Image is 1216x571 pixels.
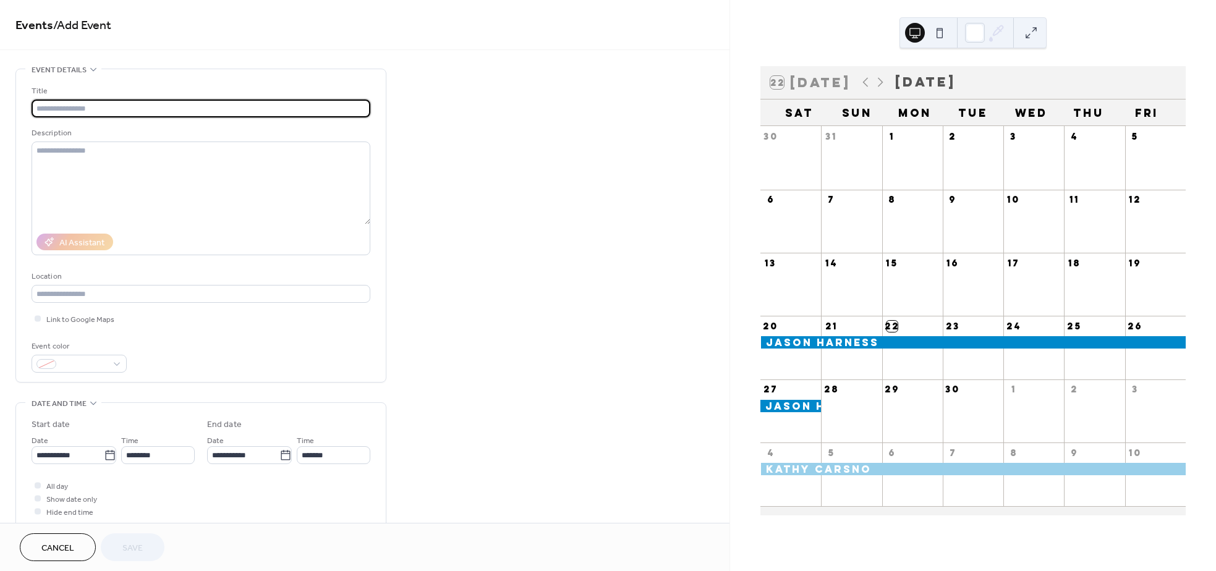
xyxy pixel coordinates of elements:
div: 1 [886,130,898,142]
div: 9 [1069,447,1080,458]
div: Sun [828,99,886,126]
span: / Add Event [53,14,111,38]
div: 22 [886,321,898,332]
div: Event color [32,340,124,353]
div: End date [207,418,242,431]
div: 30 [765,130,776,142]
div: Title [32,85,368,98]
span: Hide end time [46,506,93,519]
div: 19 [1129,257,1141,268]
div: 6 [886,447,898,458]
div: 23 [947,321,958,332]
div: 12 [1129,194,1141,205]
div: 15 [886,257,898,268]
span: Event details [32,64,87,77]
div: 7 [947,447,958,458]
div: 3 [1008,130,1019,142]
span: Link to Google Maps [46,313,114,326]
button: Cancel [20,533,96,561]
div: Kathy Carsno [760,463,1186,475]
div: 2 [1069,384,1080,395]
div: 17 [1008,257,1019,268]
div: 27 [765,384,776,395]
div: 13 [765,257,776,268]
div: 8 [886,194,898,205]
div: 1 [1008,384,1019,395]
span: All day [46,480,68,493]
div: 8 [1008,447,1019,458]
div: 21 [826,321,837,332]
div: [DATE] [895,74,956,91]
div: 6 [765,194,776,205]
div: 10 [1129,447,1141,458]
div: 11 [1069,194,1080,205]
span: Cancel [41,542,74,555]
div: 3 [1129,384,1141,395]
span: Time [297,434,314,447]
span: Show date only [46,493,97,506]
div: 30 [947,384,958,395]
div: Location [32,270,368,283]
div: 5 [1129,130,1141,142]
div: Sat [770,99,828,126]
div: 28 [826,384,837,395]
div: 16 [947,257,958,268]
div: 25 [1069,321,1080,332]
div: 31 [826,130,837,142]
div: Start date [32,418,70,431]
div: 2 [947,130,958,142]
div: 4 [765,447,776,458]
div: 4 [1069,130,1080,142]
span: Time [121,434,138,447]
div: 26 [1129,321,1141,332]
div: Jason Harness [760,400,821,412]
span: Date [207,434,224,447]
div: 18 [1069,257,1080,268]
div: Jason Harness [760,336,1186,349]
div: 29 [886,384,898,395]
div: 24 [1008,321,1019,332]
span: Date [32,434,48,447]
div: Wed [1002,99,1060,126]
span: Date and time [32,397,87,410]
div: Description [32,127,368,140]
div: Mon [886,99,945,126]
div: 5 [826,447,837,458]
div: Thu [1060,99,1118,126]
a: Events [15,14,53,38]
div: 7 [826,194,837,205]
div: 14 [826,257,837,268]
div: 9 [947,194,958,205]
div: 20 [765,321,776,332]
div: Fri [1118,99,1176,126]
div: 10 [1008,194,1019,205]
div: Tue [944,99,1002,126]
